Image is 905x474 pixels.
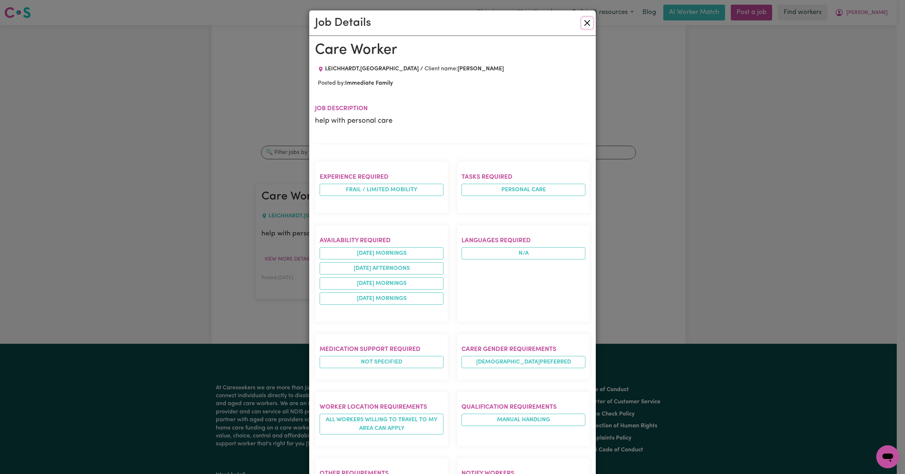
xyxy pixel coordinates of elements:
[315,116,590,126] p: help with personal care
[345,80,393,86] b: Immediate Family
[320,414,444,435] span: All workers willing to travel to my area can apply
[581,17,593,29] button: Close
[320,247,444,259] li: [DATE] mornings
[461,173,585,181] h2: Tasks required
[320,173,444,181] h2: Experience required
[320,237,444,244] h2: Availability required
[320,292,444,305] li: [DATE] mornings
[315,105,590,112] h2: Job description
[461,184,585,196] li: Personal care
[461,414,585,426] li: Manual Handling
[320,277,444,290] li: [DATE] mornings
[320,346,444,353] h2: Medication Support Required
[320,403,444,411] h2: Worker location requirements
[320,184,444,196] li: Frail / limited mobility
[461,403,585,411] h2: Qualification requirements
[461,346,585,353] h2: Carer gender requirements
[876,445,899,468] iframe: Button to launch messaging window, conversation in progress
[325,66,419,72] span: LEICHHARDT , [GEOGRAPHIC_DATA]
[315,42,590,59] h1: Care Worker
[320,262,444,274] li: [DATE] afternoons
[315,65,422,73] div: Job location: LEICHHARDT, New South Wales
[320,356,444,368] span: Not specified
[315,16,371,30] h2: Job Details
[458,66,504,72] b: [PERSON_NAME]
[461,247,585,259] span: N/A
[422,65,507,73] div: Client name:
[318,80,393,86] span: Posted by:
[461,356,585,368] span: [DEMOGRAPHIC_DATA] preferred
[461,237,585,244] h2: Languages required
